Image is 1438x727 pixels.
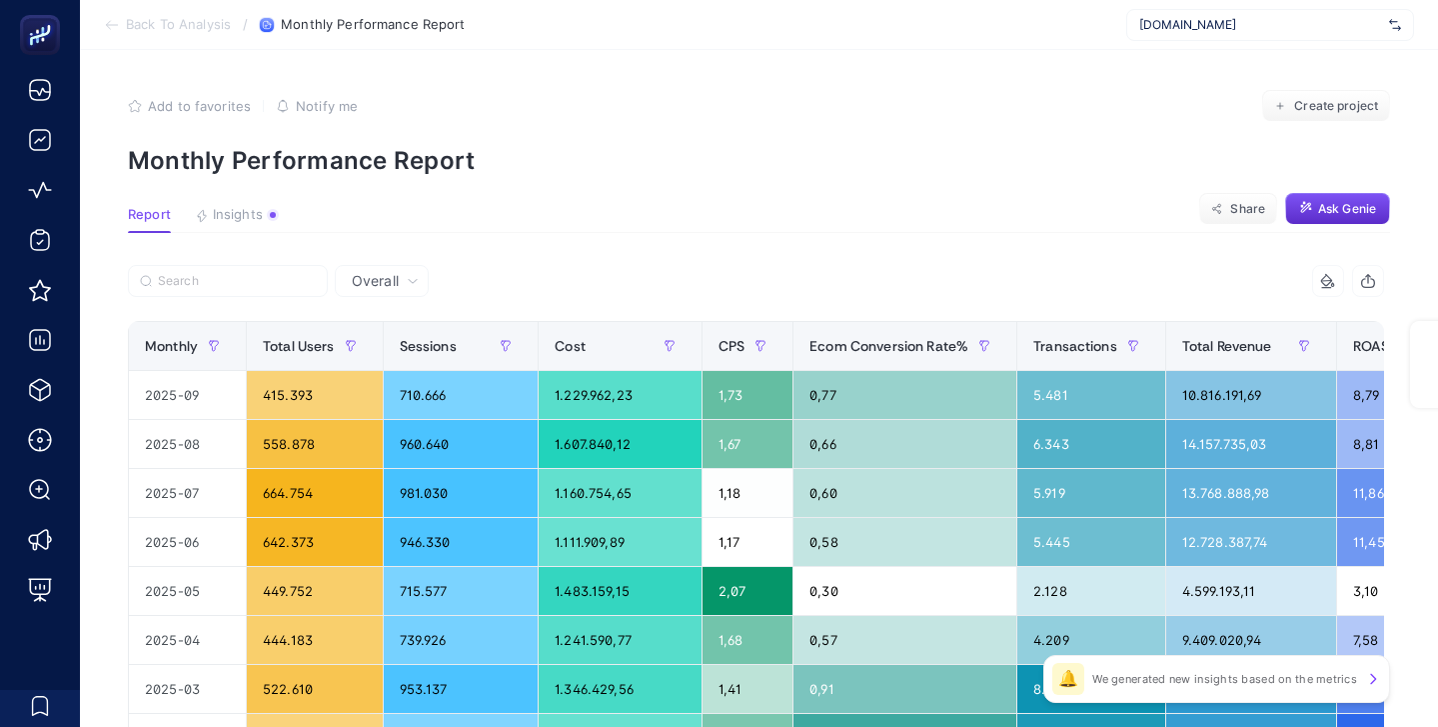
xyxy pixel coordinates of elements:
span: Share [1230,201,1265,217]
span: Total Revenue [1182,338,1272,354]
div: 739.926 [384,616,539,664]
div: 1,67 [703,420,792,468]
div: 1.229.962,23 [539,371,701,419]
span: Monthly Performance Report [281,17,465,33]
div: 2025-07 [129,469,246,517]
div: 12.728.387,74 [1166,518,1336,566]
div: 415.393 [247,371,383,419]
div: 0,66 [793,420,1016,468]
div: 10.816.191,69 [1166,371,1336,419]
button: Ask Genie [1285,193,1390,225]
span: Report [128,207,171,223]
div: 2,07 [703,567,792,615]
div: 4.209 [1017,616,1165,664]
div: 14.157.735,03 [1166,420,1336,468]
button: Share [1199,193,1277,225]
span: Total Users [263,338,335,354]
div: 1,68 [703,616,792,664]
span: Notify me [296,98,358,114]
div: 5.445 [1017,518,1165,566]
div: 2025-06 [129,518,246,566]
div: 710.666 [384,371,539,419]
div: 3,10 [1337,567,1438,615]
div: 1.607.840,12 [539,420,701,468]
div: 953.137 [384,665,539,713]
div: 0,57 [793,616,1016,664]
div: 2.128 [1017,567,1165,615]
div: 5.481 [1017,371,1165,419]
div: 0,91 [793,665,1016,713]
div: 11,45 [1337,518,1438,566]
div: 2025-05 [129,567,246,615]
span: Ask Genie [1318,201,1376,217]
div: 1.346.429,56 [539,665,701,713]
div: 9.409.020,94 [1166,616,1336,664]
input: Search [158,274,316,289]
div: 1,17 [703,518,792,566]
span: [DOMAIN_NAME] [1139,17,1381,33]
span: Transactions [1033,338,1117,354]
p: We generated new insights based on the metrics [1092,671,1357,687]
div: 0,77 [793,371,1016,419]
div: 1.160.754,65 [539,469,701,517]
div: 2025-03 [129,665,246,713]
div: 0,60 [793,469,1016,517]
button: Create project [1262,90,1390,122]
span: Overall [352,271,399,291]
div: 🔔 [1052,663,1084,695]
span: Add to favorites [148,98,251,114]
div: 960.640 [384,420,539,468]
div: 449.752 [247,567,383,615]
div: 2025-09 [129,371,246,419]
span: Cost [555,338,586,354]
div: 1,41 [703,665,792,713]
span: Back To Analysis [126,17,231,33]
div: 1.241.590,77 [539,616,701,664]
div: 1.483.159,15 [539,567,701,615]
p: Monthly Performance Report [128,146,1390,175]
span: / [243,16,248,32]
span: ROAS [1353,338,1390,354]
div: 5.919 [1017,469,1165,517]
div: 8,81 [1337,420,1438,468]
div: 715.577 [384,567,539,615]
span: Insights [213,207,263,223]
button: Add to favorites [128,98,251,114]
button: Notify me [276,98,358,114]
div: 1,73 [703,371,792,419]
div: 558.878 [247,420,383,468]
div: 6.343 [1017,420,1165,468]
div: 664.754 [247,469,383,517]
div: 444.183 [247,616,383,664]
div: 13.768.888,98 [1166,469,1336,517]
div: 8,79 [1337,371,1438,419]
span: Sessions [400,338,457,354]
div: 2025-08 [129,420,246,468]
span: Monthly [145,338,198,354]
div: 11,86 [1337,469,1438,517]
span: CPS [719,338,744,354]
div: 4.599.193,11 [1166,567,1336,615]
img: svg%3e [1389,15,1401,35]
div: 0,58 [793,518,1016,566]
div: 981.030 [384,469,539,517]
div: 522.610 [247,665,383,713]
div: 1,18 [703,469,792,517]
div: 0,30 [793,567,1016,615]
div: 946.330 [384,518,539,566]
span: Ecom Conversion Rate% [809,338,968,354]
div: 7,58 [1337,616,1438,664]
div: 642.373 [247,518,383,566]
span: Create project [1294,98,1378,114]
div: 1.111.909,89 [539,518,701,566]
div: 8.635 [1017,665,1165,713]
div: 2025-04 [129,616,246,664]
